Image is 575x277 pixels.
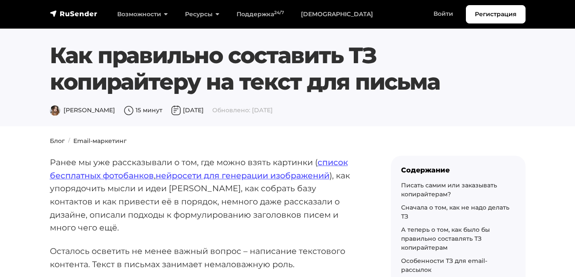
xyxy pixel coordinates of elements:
[45,137,531,146] nav: breadcrumb
[50,9,98,18] img: RuSender
[401,166,515,174] div: Содержание
[50,137,65,145] a: Блог
[401,204,509,220] a: Сначала о том, как не надо делать ТЗ
[466,5,526,23] a: Регистрация
[50,156,364,234] p: Ранее мы уже рассказывали о том, где можно взять картинки ( , ), как упорядочить мысли и идеи [PE...
[124,106,162,114] span: 15 минут
[109,6,176,23] a: Возможности
[292,6,381,23] a: [DEMOGRAPHIC_DATA]
[176,6,228,23] a: Ресурсы
[401,257,487,274] a: Особенности ТЗ для email-рассылок
[212,106,273,114] span: Обновлено: [DATE]
[171,105,181,116] img: Дата публикации
[50,42,485,96] h1: Как правильно составить ТЗ копирайтеру на текст для письма
[50,245,364,271] p: Осталось осветить не менее важный вопрос – написание текстового контента. Текст в письмах занимае...
[171,106,204,114] span: [DATE]
[401,226,490,251] a: А теперь о том, как было бы правильно составлять ТЗ копирайтерам
[228,6,292,23] a: Поддержка24/7
[274,10,284,15] sup: 24/7
[156,170,329,181] a: нейросети для генерации изображений
[425,5,462,23] a: Войти
[50,157,348,181] a: список бесплатных фотобанков
[401,181,497,198] a: Писать самим или заказывать копирайтерам?
[124,105,134,116] img: Время чтения
[65,137,127,146] li: Email-маркетинг
[50,106,115,114] span: [PERSON_NAME]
